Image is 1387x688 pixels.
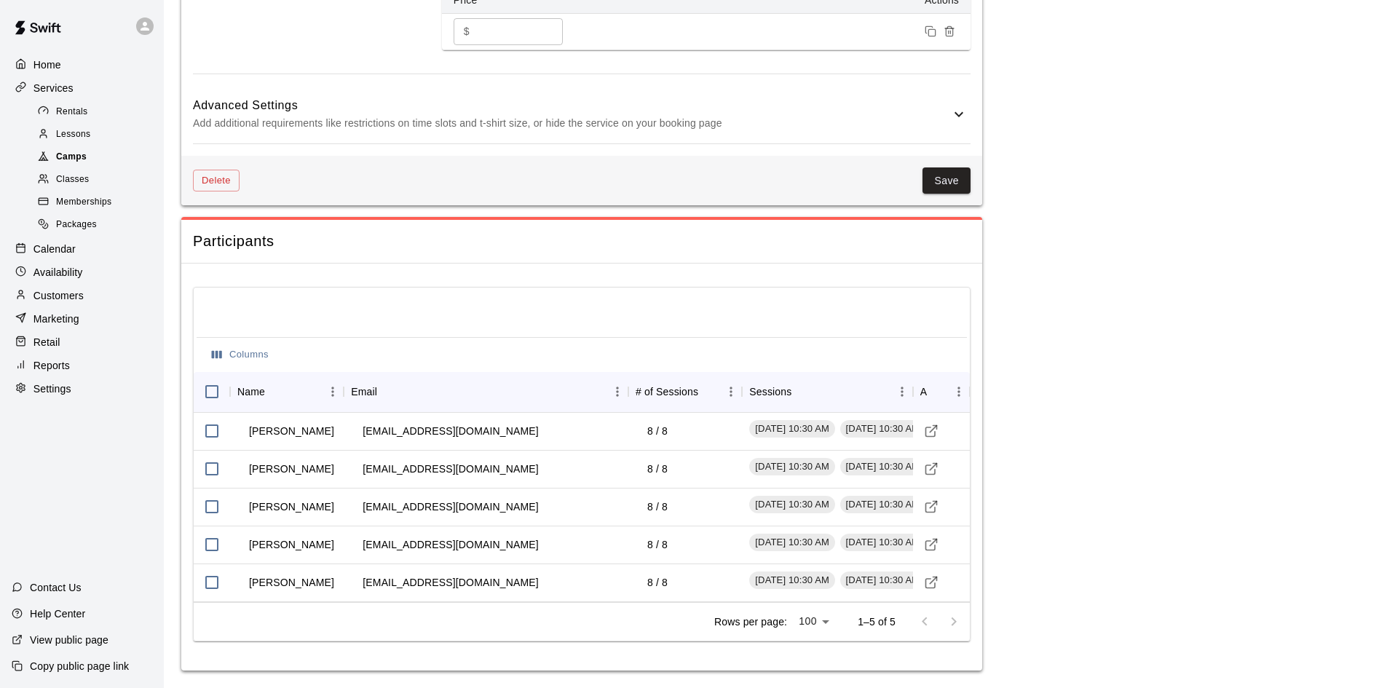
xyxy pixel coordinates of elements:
p: Rows per page: [714,614,787,629]
span: [DATE] 10:30 AM [749,460,835,474]
a: Visit customer profile [920,572,942,593]
button: Save [922,167,971,194]
span: Participants [193,232,971,251]
p: Add additional requirements like restrictions on time slots and t-shirt size, or hide the service... [193,114,950,133]
p: 1–5 of 5 [858,614,896,629]
a: Calendar [12,238,152,260]
div: Classes [35,170,158,190]
span: Packages [56,218,97,232]
p: Contact Us [30,580,82,595]
span: Camps [56,150,87,165]
a: Camps [35,146,164,169]
td: [PERSON_NAME] [237,488,346,526]
p: Help Center [30,606,85,621]
a: Availability [12,261,152,283]
a: Memberships [35,191,164,214]
a: Visit customer profile [920,458,942,480]
div: Sessions [742,371,912,412]
span: [DATE] 10:30 AM [749,498,835,512]
button: Menu [948,381,970,403]
div: Actions [913,371,970,412]
a: Visit customer profile [920,420,942,442]
p: View public page [30,633,108,647]
span: Lessons [56,127,91,142]
div: Settings [12,378,152,400]
td: 8 / 8 [636,450,679,489]
span: [DATE] 10:30 AM [749,574,835,588]
td: [EMAIL_ADDRESS][DOMAIN_NAME] [351,564,550,602]
td: [PERSON_NAME] [237,450,346,489]
h6: Advanced Settings [193,96,950,115]
span: Memberships [56,195,111,210]
button: Duplicate price [921,22,940,41]
div: Customers [12,285,152,307]
span: Classes [56,173,89,187]
button: Menu [322,381,344,403]
td: [PERSON_NAME] [237,564,346,602]
span: [DATE] 10:30 AM [749,536,835,550]
a: Home [12,54,152,76]
div: Name [237,371,265,412]
td: [EMAIL_ADDRESS][DOMAIN_NAME] [351,526,550,564]
button: Sort [791,381,812,402]
a: Retail [12,331,152,353]
button: Sort [377,381,398,402]
td: [PERSON_NAME] [237,412,346,451]
button: Menu [891,381,913,403]
div: Memberships [35,192,158,213]
span: [DATE] 10:30 AM [749,422,835,436]
p: Services [33,81,74,95]
td: 8 / 8 [636,526,679,564]
div: Name [230,371,344,412]
a: Visit customer profile [920,534,942,555]
td: 8 / 8 [636,412,679,451]
span: [DATE] 10:30 AM [840,422,926,436]
button: Menu [606,381,628,403]
a: Rentals [35,100,164,123]
td: [EMAIL_ADDRESS][DOMAIN_NAME] [351,488,550,526]
div: Advanced SettingsAdd additional requirements like restrictions on time slots and t-shirt size, or... [193,86,971,143]
a: Marketing [12,308,152,330]
td: [EMAIL_ADDRESS][DOMAIN_NAME] [351,412,550,451]
a: Visit customer profile [920,496,942,518]
a: Classes [35,169,164,191]
p: Home [33,58,61,72]
td: 8 / 8 [636,488,679,526]
a: Services [12,77,152,99]
div: Camps [35,147,158,167]
p: Customers [33,288,84,303]
button: Sort [698,381,719,402]
button: Delete [193,170,240,192]
p: Marketing [33,312,79,326]
p: Reports [33,358,70,373]
a: Packages [35,214,164,237]
button: Menu [720,381,742,403]
button: Select columns [208,344,272,366]
span: Rentals [56,105,88,119]
span: [DATE] 10:30 AM [840,498,926,512]
div: Rentals [35,102,158,122]
td: [EMAIL_ADDRESS][DOMAIN_NAME] [351,450,550,489]
p: Availability [33,265,83,280]
p: Calendar [33,242,76,256]
div: # of Sessions [636,371,698,412]
a: Reports [12,355,152,376]
button: Sort [265,381,285,402]
p: Copy public page link [30,659,129,673]
div: Lessons [35,124,158,145]
td: 8 / 8 [636,564,679,602]
p: Retail [33,335,60,349]
span: [DATE] 10:30 AM [840,460,926,474]
button: Sort [928,381,948,402]
td: [PERSON_NAME] [237,526,346,564]
button: Remove price [940,22,959,41]
div: Email [344,371,628,412]
span: [DATE] 10:30 AM [840,574,926,588]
